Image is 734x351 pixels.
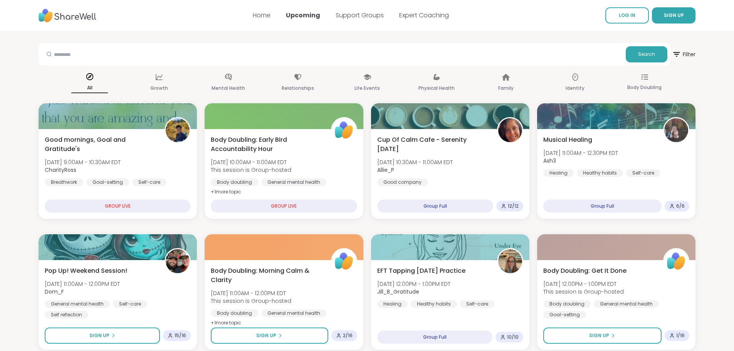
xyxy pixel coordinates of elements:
span: 15 / 16 [175,333,186,339]
a: Expert Coaching [399,11,449,20]
p: Relationships [282,84,314,93]
div: GROUP LIVE [45,200,191,213]
a: Support Groups [336,11,384,20]
span: 6 / 6 [676,203,685,209]
b: CharityRoss [45,166,76,174]
div: GROUP LIVE [211,200,357,213]
a: Upcoming [286,11,320,20]
p: Physical Health [418,84,455,93]
span: Cup Of Calm Cafe - Serenity [DATE] [377,135,489,154]
div: Goal-setting [543,311,586,319]
div: Healthy habits [577,169,623,177]
b: Ash3 [543,157,556,165]
img: ShareWell [332,118,356,142]
p: Mental Health [212,84,245,93]
button: Sign Up [211,327,328,344]
div: Self reflection [45,311,88,319]
span: Filter [672,45,695,64]
button: Sign Up [45,327,160,344]
span: EFT Tapping [DATE] Practice [377,266,465,275]
div: General mental health [261,178,326,186]
span: 10 / 10 [507,334,519,340]
img: ShareWell [664,249,688,273]
span: Sign Up [589,332,609,339]
b: Dom_F [45,288,64,296]
span: Good mornings, Goal and Gratitude's [45,135,156,154]
span: [DATE] 9:00AM - 10:30AM EDT [45,158,121,166]
span: [DATE] 12:00PM - 1:00PM EDT [377,280,450,288]
div: Body doubling [211,309,258,317]
span: Musical Healing [543,135,592,144]
div: Healthy habits [411,300,457,308]
span: This session is Group-hosted [211,166,291,174]
div: Group Full [377,200,493,213]
button: Search [626,46,667,62]
div: Group Full [543,200,662,213]
span: 2 / 16 [343,333,353,339]
p: All [71,83,108,93]
span: Pop Up! Weekend Session! [45,266,127,275]
p: Body Doubling [627,83,662,92]
div: General mental health [594,300,659,308]
button: Filter [672,43,695,65]
div: Group Full [377,331,492,344]
img: Ash3 [664,118,688,142]
div: Good company [377,178,428,186]
div: Goal-setting [86,178,129,186]
div: Breathwork [45,178,83,186]
b: Jill_B_Gratitude [377,288,419,296]
span: SIGN UP [664,12,684,18]
img: Jill_B_Gratitude [498,249,522,273]
p: Life Events [354,84,380,93]
img: Allie_P [498,118,522,142]
span: 12 / 12 [508,203,519,209]
span: [DATE] 12:00PM - 1:00PM EDT [543,280,624,288]
span: LOG IN [619,12,635,18]
div: Self-care [132,178,166,186]
span: Sign Up [89,332,109,339]
span: This session is Group-hosted [543,288,624,296]
span: [DATE] 11:00AM - 12:00PM EDT [45,280,120,288]
div: Body doubling [211,178,258,186]
div: Self-care [113,300,147,308]
img: ShareWell [332,249,356,273]
img: ShareWell Nav Logo [39,5,96,26]
span: Search [638,51,655,58]
p: Identity [566,84,585,93]
span: [DATE] 11:00AM - 12:00PM EDT [211,289,291,297]
span: Body Doubling: Get It Done [543,266,627,275]
span: Body Doubling: Early Bird Accountability Hour [211,135,322,154]
div: Healing [543,169,574,177]
a: LOG IN [605,7,649,24]
div: General mental health [45,300,110,308]
span: [DATE] 11:00AM - 12:30PM EDT [543,149,618,157]
img: CharityRoss [166,118,190,142]
img: Dom_F [166,249,190,273]
span: Body Doubling: Morning Calm & Clarity [211,266,322,285]
div: General mental health [261,309,326,317]
span: This session is Group-hosted [211,297,291,305]
b: Allie_P [377,166,394,174]
button: SIGN UP [652,7,695,24]
button: Sign Up [543,327,662,344]
span: [DATE] 10:30AM - 11:00AM EDT [377,158,453,166]
div: Self-care [460,300,494,308]
span: Sign Up [256,332,276,339]
a: Home [253,11,270,20]
div: Healing [377,300,408,308]
div: Self-care [626,169,660,177]
div: Body doubling [543,300,591,308]
span: 1 / 16 [676,333,685,339]
span: [DATE] 10:00AM - 11:00AM EDT [211,158,291,166]
p: Growth [150,84,168,93]
p: Family [498,84,514,93]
